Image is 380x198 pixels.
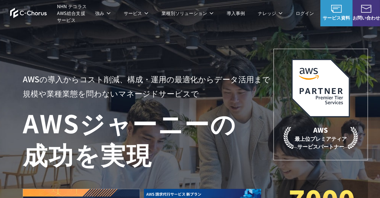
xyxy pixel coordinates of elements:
[23,107,274,169] h1: AWS ジャーニーの 成功を実現
[23,72,274,100] p: AWSの導入からコスト削減、 構成・運用の最適化からデータ活用まで 規模や業種業態を問わない マネージドサービスで
[291,59,350,117] img: AWSプレミアティアサービスパートナー
[162,10,214,17] p: 業種別ソリューション
[361,5,372,13] img: お問い合わせ
[57,3,89,23] span: NHN テコラス AWS総合支援サービス
[95,10,111,17] p: 強み
[258,10,283,17] p: ナレッジ
[353,14,380,21] span: お問い合わせ
[124,10,148,17] p: サービス
[10,3,89,23] a: AWS総合支援サービス C-Chorus NHN テコラスAWS総合支援サービス
[314,125,328,135] em: AWS
[284,125,358,150] p: 最上位プレミアティア サービスパートナー
[296,10,314,17] a: ログイン
[227,10,245,17] a: 導入事例
[331,5,342,13] img: AWS総合支援サービス C-Chorus サービス資料
[320,14,352,21] span: サービス資料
